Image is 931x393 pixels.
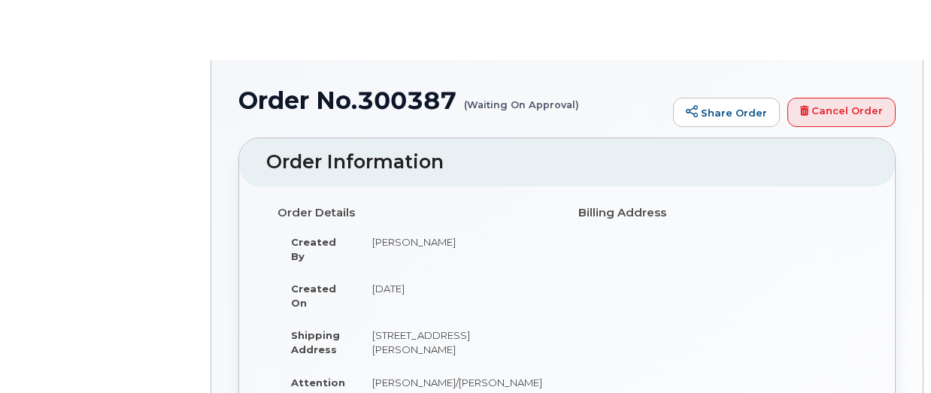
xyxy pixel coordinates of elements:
td: [PERSON_NAME] [359,225,556,272]
a: Share Order [673,98,780,128]
h2: Order Information [266,152,868,173]
a: Cancel Order [787,98,896,128]
strong: Shipping Address [291,329,340,355]
td: [STREET_ADDRESS][PERSON_NAME] [359,319,556,365]
strong: Created On [291,283,336,309]
h4: Billing Address [578,207,857,219]
td: [DATE] [359,272,556,319]
strong: Created By [291,236,336,262]
strong: Attention [291,376,345,388]
h1: Order No.300387 [238,87,666,113]
h4: Order Details [277,207,556,219]
small: (Waiting On Approval) [464,87,579,110]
